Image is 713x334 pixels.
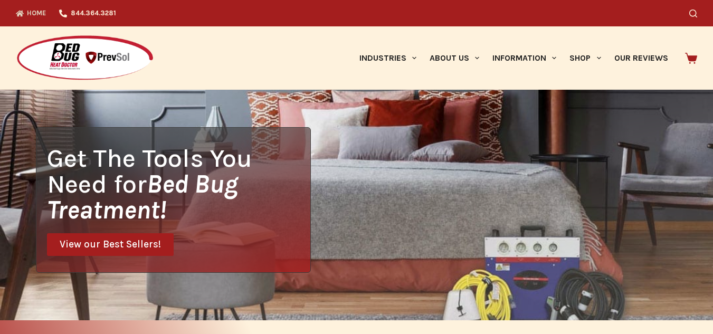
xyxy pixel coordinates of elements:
[47,233,174,256] a: View our Best Sellers!
[60,240,161,250] span: View our Best Sellers!
[47,169,238,225] i: Bed Bug Treatment!
[353,26,423,90] a: Industries
[607,26,674,90] a: Our Reviews
[16,35,154,82] img: Prevsol/Bed Bug Heat Doctor
[47,145,311,223] h1: Get The Tools You Need for
[423,26,486,90] a: About Us
[563,26,607,90] a: Shop
[486,26,563,90] a: Information
[353,26,674,90] nav: Primary
[689,9,697,17] button: Search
